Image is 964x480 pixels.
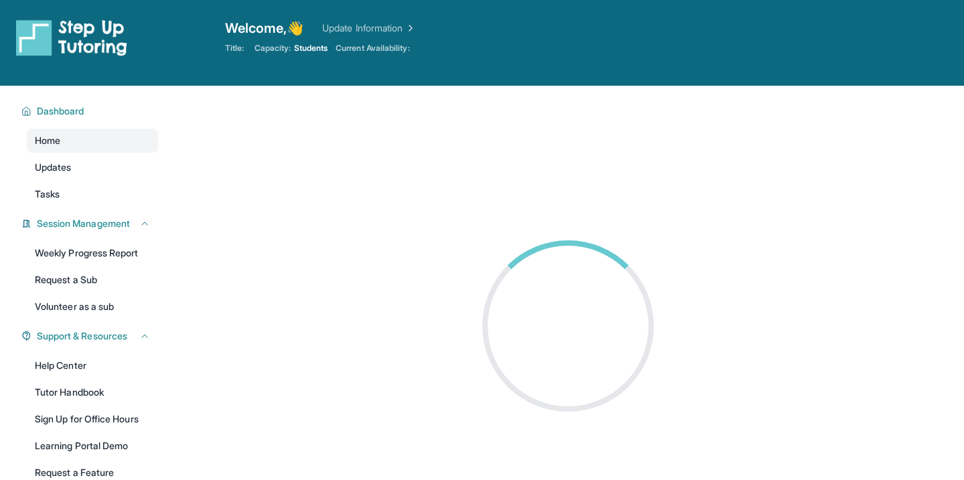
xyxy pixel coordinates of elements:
a: Tasks [27,182,158,206]
a: Sign Up for Office Hours [27,407,158,431]
button: Session Management [31,217,150,230]
a: Volunteer as a sub [27,295,158,319]
a: Weekly Progress Report [27,241,158,265]
img: Chevron Right [403,21,416,35]
span: Students [294,43,328,54]
button: Dashboard [31,104,150,118]
a: Update Information [322,21,416,35]
button: Support & Resources [31,329,150,343]
span: Current Availability: [336,43,409,54]
span: Home [35,134,60,147]
a: Learning Portal Demo [27,434,158,458]
span: Welcome, 👋 [225,19,304,37]
span: Dashboard [37,104,84,118]
a: Tutor Handbook [27,380,158,404]
a: Updates [27,155,158,179]
a: Home [27,129,158,153]
a: Request a Sub [27,268,158,292]
span: Capacity: [255,43,291,54]
span: Title: [225,43,244,54]
img: logo [16,19,127,56]
span: Session Management [37,217,130,230]
span: Updates [35,161,72,174]
span: Support & Resources [37,329,127,343]
span: Tasks [35,187,60,201]
a: Help Center [27,353,158,378]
